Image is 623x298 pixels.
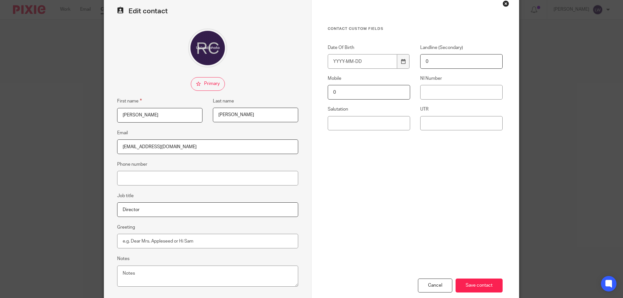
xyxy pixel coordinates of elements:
[117,161,147,168] label: Phone number
[328,75,410,82] label: Mobile
[117,7,298,16] h2: Edit contact
[328,54,397,69] input: YYYY-MM-DD
[456,279,503,292] input: Save contact
[328,26,503,31] h3: Contact Custom fields
[117,234,298,248] input: e.g. Dear Mrs. Appleseed or Hi Sam
[117,130,128,136] label: Email
[420,44,503,51] label: Landline (Secondary)
[117,193,134,199] label: Job title
[503,0,509,7] div: Close this dialog window
[328,106,410,113] label: Salutation
[418,279,452,292] div: Cancel
[117,256,129,262] label: Notes
[420,106,503,113] label: UTR
[117,224,135,231] label: Greeting
[420,75,503,82] label: NI Number
[328,44,410,51] label: Date Of Birth
[117,97,142,105] label: First name
[213,98,234,104] label: Last name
